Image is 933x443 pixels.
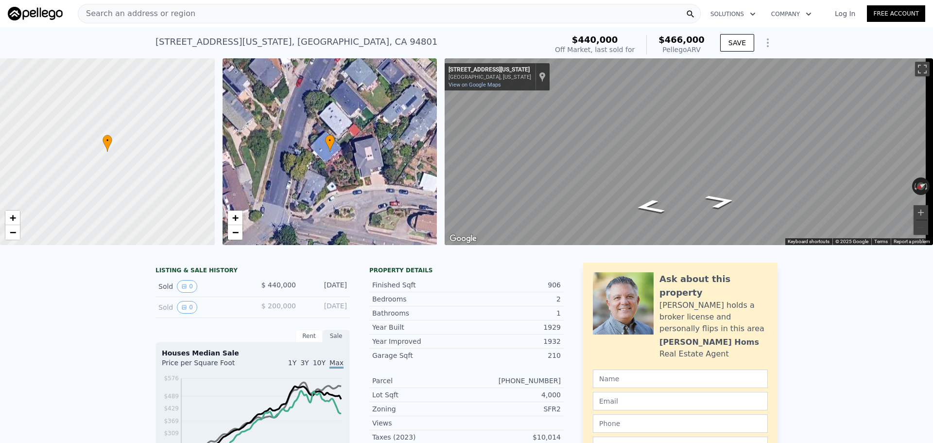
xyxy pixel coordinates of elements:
[539,71,546,82] a: Show location on map
[835,239,868,244] span: © 2025 Google
[466,390,561,400] div: 4,000
[915,62,930,76] button: Toggle fullscreen view
[449,66,531,74] div: [STREET_ADDRESS][US_STATE]
[912,177,917,195] button: Rotate counterclockwise
[162,348,344,358] div: Houses Median Sale
[164,405,179,412] tspan: $429
[158,280,245,293] div: Sold
[323,330,350,342] div: Sale
[894,239,930,244] a: Report a problem
[703,5,763,23] button: Solutions
[466,280,561,290] div: 906
[372,376,466,386] div: Parcel
[228,225,242,240] a: Zoom out
[372,390,466,400] div: Lot Sqft
[177,301,197,314] button: View historical data
[103,136,112,145] span: •
[593,392,768,410] input: Email
[304,280,347,293] div: [DATE]
[5,211,20,225] a: Zoom in
[372,308,466,318] div: Bathrooms
[555,45,635,54] div: Off Market, last sold for
[78,8,195,19] span: Search an address or region
[659,300,768,335] div: [PERSON_NAME] holds a broker license and personally flips in this area
[372,432,466,442] div: Taxes (2023)
[228,211,242,225] a: Zoom in
[372,351,466,360] div: Garage Sqft
[823,9,867,18] a: Log In
[164,393,179,400] tspan: $489
[372,322,466,332] div: Year Built
[372,280,466,290] div: Finished Sqft
[720,34,754,52] button: SAVE
[164,418,179,425] tspan: $369
[164,375,179,382] tspan: $576
[593,370,768,388] input: Name
[867,5,925,22] a: Free Account
[445,58,933,245] div: Map
[466,404,561,414] div: SFR2
[658,35,705,45] span: $466,000
[466,432,561,442] div: $10,014
[313,359,326,367] span: 10Y
[164,430,179,437] tspan: $309
[659,348,729,360] div: Real Estate Agent
[162,358,253,373] div: Price per Square Foot
[232,212,238,224] span: +
[466,322,561,332] div: 1929
[466,294,561,304] div: 2
[300,359,309,367] span: 3Y
[369,266,564,274] div: Property details
[658,45,705,54] div: Pellego ARV
[10,226,16,238] span: −
[914,205,928,220] button: Zoom in
[103,135,112,152] div: •
[304,301,347,314] div: [DATE]
[325,136,335,145] span: •
[659,272,768,300] div: Ask about this property
[261,281,296,289] span: $ 440,000
[325,135,335,152] div: •
[447,232,479,245] img: Google
[659,337,759,348] div: [PERSON_NAME] Homs
[295,330,323,342] div: Rent
[758,33,777,53] button: Show Options
[8,7,63,20] img: Pellego
[232,226,238,238] span: −
[788,238,829,245] button: Keyboard shortcuts
[372,404,466,414] div: Zoning
[466,376,561,386] div: [PHONE_NUMBER]
[925,177,930,195] button: Rotate clockwise
[466,308,561,318] div: 1
[447,232,479,245] a: Open this area in Google Maps (opens a new window)
[466,351,561,360] div: 210
[466,337,561,346] div: 1932
[155,266,350,276] div: LISTING & SALE HISTORY
[155,35,437,49] div: [STREET_ADDRESS][US_STATE] , [GEOGRAPHIC_DATA] , CA 94801
[622,196,677,217] path: Go North, Washington Ave
[874,239,888,244] a: Terms (opens in new tab)
[288,359,296,367] span: 1Y
[914,220,928,235] button: Zoom out
[593,414,768,433] input: Phone
[692,191,749,212] path: Go South, Washington Ave
[449,74,531,80] div: [GEOGRAPHIC_DATA], [US_STATE]
[329,359,344,369] span: Max
[449,82,501,88] a: View on Google Maps
[158,301,245,314] div: Sold
[177,280,197,293] button: View historical data
[763,5,819,23] button: Company
[5,225,20,240] a: Zoom out
[372,294,466,304] div: Bedrooms
[372,337,466,346] div: Year Improved
[572,35,618,45] span: $440,000
[912,179,931,194] button: Reset the view
[261,302,296,310] span: $ 200,000
[10,212,16,224] span: +
[445,58,933,245] div: Street View
[372,418,466,428] div: Views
